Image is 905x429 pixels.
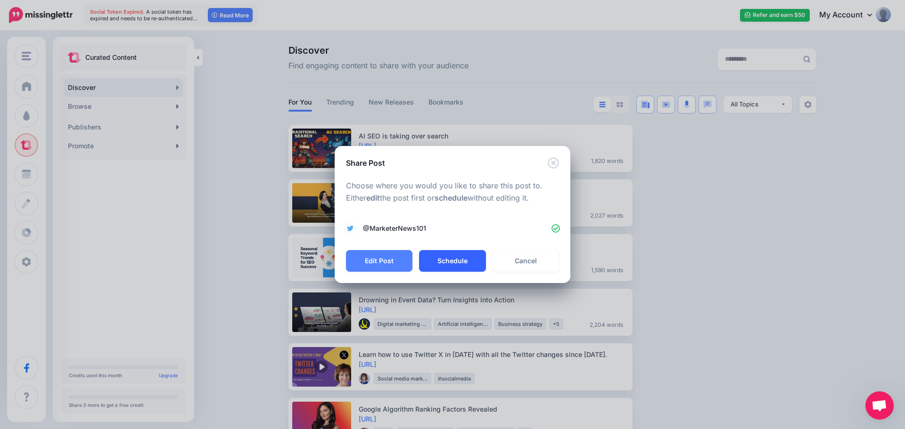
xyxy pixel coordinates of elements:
b: schedule [435,193,468,202]
h5: Share Post [346,157,385,169]
button: Edit Post [346,250,412,272]
p: Choose where you would you like to share this post to. Either the post first or without editing it. [346,180,559,204]
b: edit [366,193,380,202]
button: Close [548,157,559,169]
a: @MarketerNews101 [344,222,561,235]
button: Schedule [419,250,485,272]
span: @MarketerNews101 [363,223,551,234]
a: Cancel [493,250,559,272]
